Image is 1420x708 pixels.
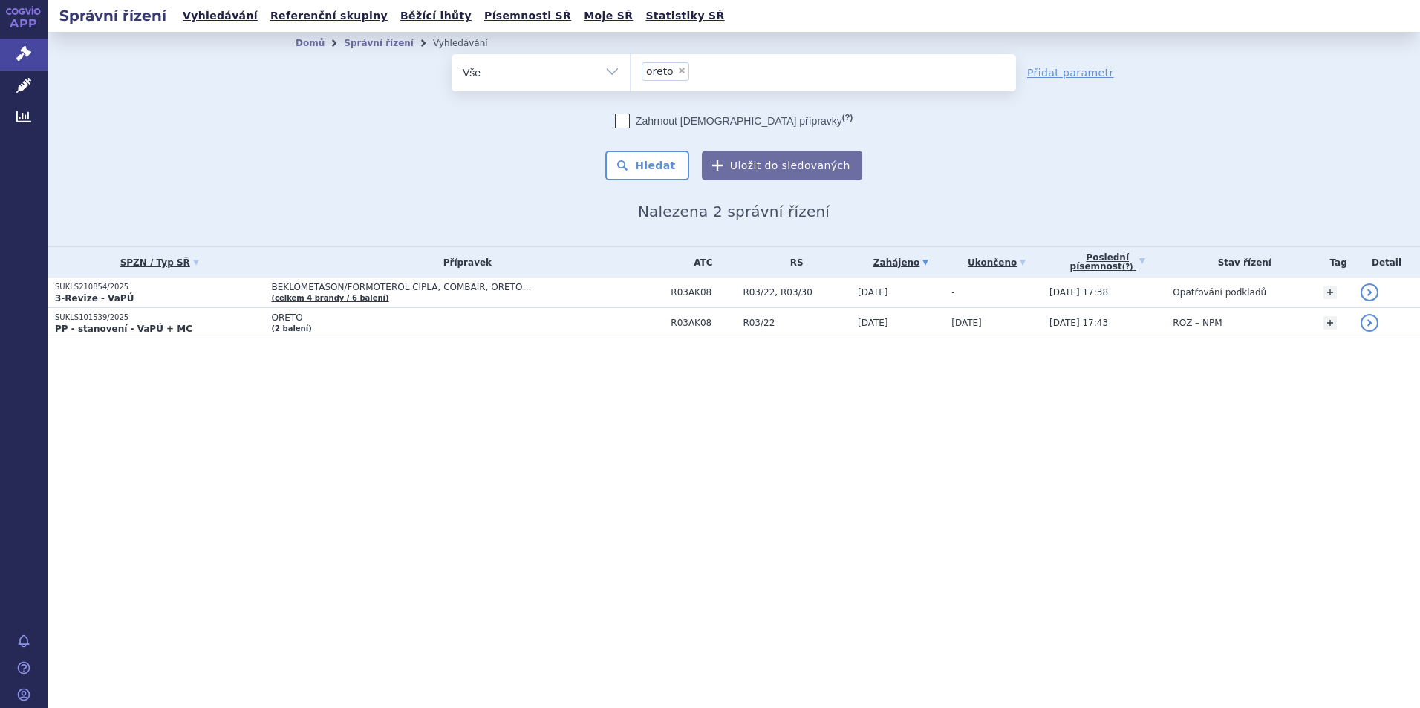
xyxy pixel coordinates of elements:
[671,318,735,328] span: R03AK08
[55,324,192,334] strong: PP - stanovení - VaPÚ + MC
[951,252,1042,273] a: Ukončeno
[1361,314,1378,332] a: detail
[743,287,850,298] span: R03/22, R03/30
[1173,287,1266,298] span: Opatřování podkladů
[55,252,264,273] a: SPZN / Typ SŘ
[951,318,982,328] span: [DATE]
[646,66,674,76] span: oreto
[735,247,850,278] th: RS
[1049,247,1165,278] a: Poslednípísemnost(?)
[264,247,663,278] th: Přípravek
[344,38,414,48] a: Správní řízení
[271,282,642,292] span: BEKLOMETASON/FORMOTEROL CIPLA, COMBAIR, ORETO…
[178,6,262,26] a: Vyhledávání
[1361,283,1378,301] a: detail
[638,203,830,220] span: Nalezena 2 správní řízení
[271,312,642,323] span: ORETO
[55,312,264,323] p: SUKLS101539/2025
[1323,286,1337,299] a: +
[1165,247,1316,278] th: Stav řízení
[48,5,178,26] h2: Správní řízení
[1027,65,1114,80] a: Přidat parametr
[266,6,392,26] a: Referenční skupiny
[1049,287,1108,298] span: [DATE] 17:38
[1122,263,1133,272] abbr: (?)
[694,62,702,80] input: oreto
[296,38,325,48] a: Domů
[271,324,311,332] a: (2 balení)
[671,287,735,298] span: R03AK08
[858,252,944,273] a: Zahájeno
[615,114,853,128] label: Zahrnout [DEMOGRAPHIC_DATA] přípravky
[271,294,388,302] a: (celkem 4 brandy / 6 balení)
[842,113,853,122] abbr: (?)
[1049,318,1108,328] span: [DATE] 17:43
[663,247,735,278] th: ATC
[1173,318,1222,328] span: ROZ – NPM
[579,6,637,26] a: Moje SŘ
[702,151,862,180] button: Uložit do sledovaných
[858,318,888,328] span: [DATE]
[433,32,507,54] li: Vyhledávání
[55,293,134,304] strong: 3-Revize - VaPÚ
[480,6,576,26] a: Písemnosti SŘ
[1323,316,1337,330] a: +
[396,6,476,26] a: Běžící lhůty
[641,6,729,26] a: Statistiky SŘ
[1316,247,1353,278] th: Tag
[605,151,689,180] button: Hledat
[951,287,954,298] span: -
[858,287,888,298] span: [DATE]
[743,318,850,328] span: R03/22
[677,66,686,75] span: ×
[55,282,264,292] p: SUKLS210854/2025
[1353,247,1420,278] th: Detail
